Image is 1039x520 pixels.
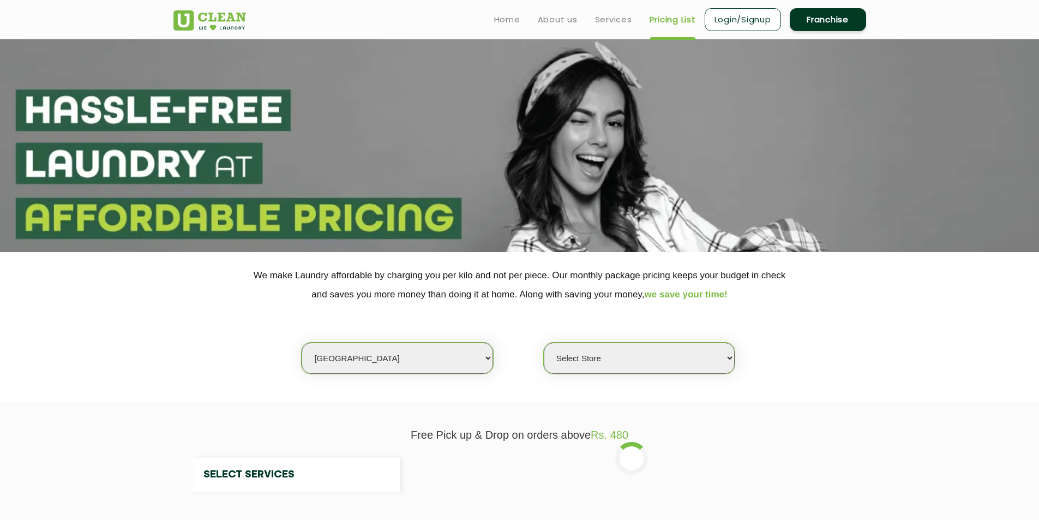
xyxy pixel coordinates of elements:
a: Services [595,13,632,26]
p: We make Laundry affordable by charging you per kilo and not per piece. Our monthly package pricin... [173,266,866,304]
span: we save your time! [645,289,728,300]
img: UClean Laundry and Dry Cleaning [173,10,246,31]
a: About us [538,13,578,26]
span: Rs. 480 [591,429,628,441]
a: Login/Signup [705,8,781,31]
a: Home [494,13,520,26]
a: Pricing List [650,13,696,26]
a: Franchise [790,8,866,31]
h4: Select Services [193,458,400,492]
p: Free Pick up & Drop on orders above [173,429,866,441]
